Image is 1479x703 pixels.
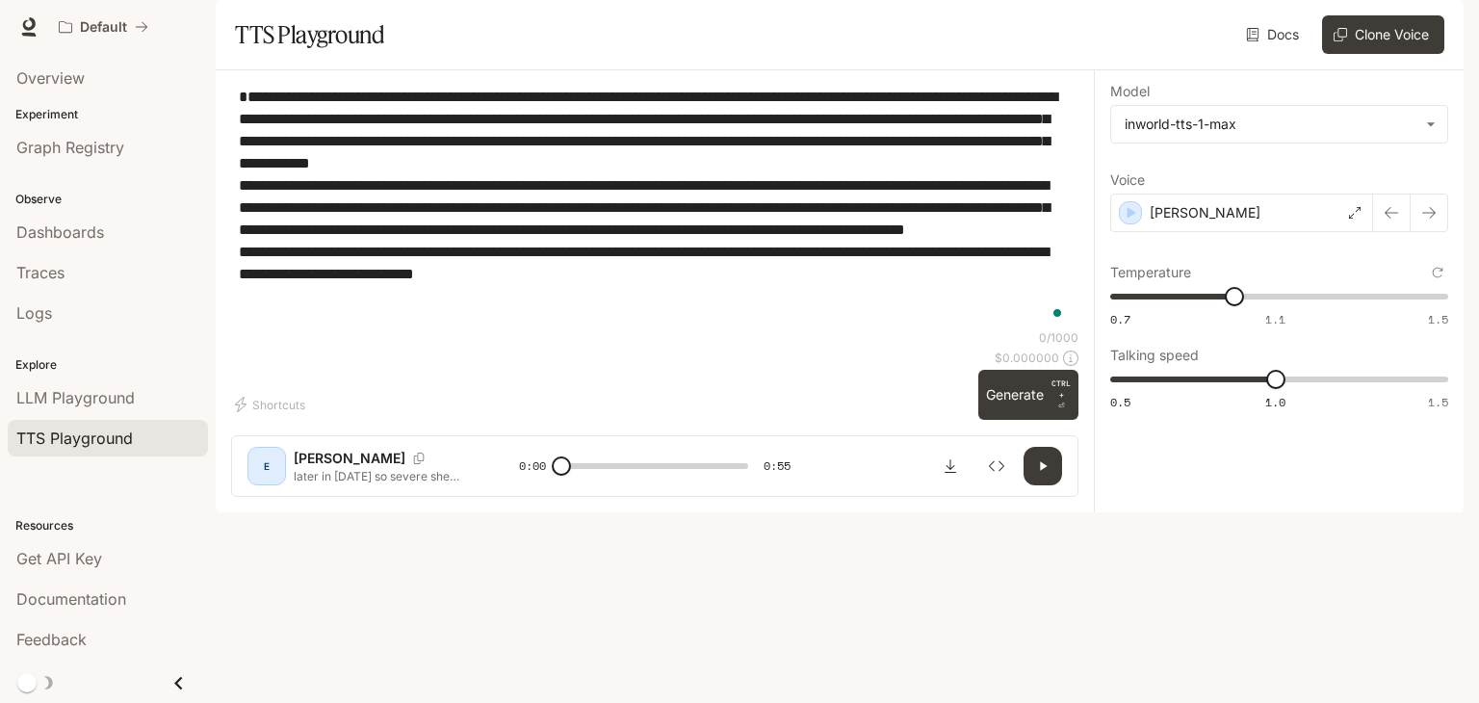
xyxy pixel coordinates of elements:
[1322,15,1444,54] button: Clone Voice
[978,370,1078,420] button: GenerateCTRL +⏎
[1110,266,1191,279] p: Temperature
[1265,311,1285,327] span: 1.1
[294,468,473,484] p: later in [DATE] so severe she nearly turned to [MEDICAL_DATA]. Doctors labeled it chronic [MEDICA...
[1150,203,1260,222] p: [PERSON_NAME]
[931,447,970,485] button: Download audio
[519,456,546,476] span: 0:00
[251,451,282,482] div: E
[1111,106,1447,143] div: inworld-tts-1-max
[1110,173,1145,187] p: Voice
[1051,378,1071,401] p: CTRL +
[231,389,313,420] button: Shortcuts
[50,8,157,46] button: All workspaces
[235,15,384,54] h1: TTS Playground
[1428,311,1448,327] span: 1.5
[1427,262,1448,283] button: Reset to default
[1125,115,1416,134] div: inworld-tts-1-max
[1428,394,1448,410] span: 1.5
[1110,349,1199,362] p: Talking speed
[1110,394,1130,410] span: 0.5
[1051,378,1071,412] p: ⏎
[405,453,432,464] button: Copy Voice ID
[1265,394,1285,410] span: 1.0
[239,86,1071,329] textarea: To enrich screen reader interactions, please activate Accessibility in Grammarly extension settings
[294,449,405,468] p: [PERSON_NAME]
[1110,311,1130,327] span: 0.7
[1110,85,1150,98] p: Model
[80,19,127,36] p: Default
[764,456,791,476] span: 0:55
[977,447,1016,485] button: Inspect
[1242,15,1307,54] a: Docs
